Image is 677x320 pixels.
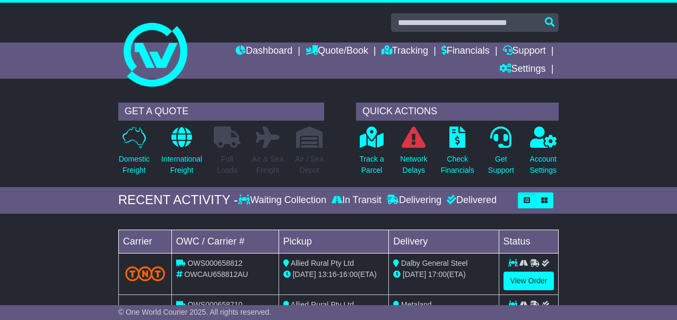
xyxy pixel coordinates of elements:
[356,103,559,121] div: QUICK ACTIONS
[401,259,467,267] span: Dalby General Steel
[279,230,388,253] td: Pickup
[444,195,497,206] div: Delivered
[291,300,354,309] span: Allied Rural Pty Ltd
[188,259,243,267] span: OWS000658812
[238,195,329,206] div: Waiting Collection
[295,154,324,176] p: Air / Sea Depot
[393,269,494,280] div: (ETA)
[400,154,427,176] p: Network Delays
[185,270,248,279] span: OWCAU658812AU
[381,43,428,61] a: Tracking
[384,195,444,206] div: Delivering
[339,270,358,279] span: 16:00
[440,126,475,182] a: CheckFinancials
[499,230,559,253] td: Status
[504,272,554,290] a: View Order
[441,43,490,61] a: Financials
[488,126,515,182] a: GetSupport
[529,126,557,182] a: AccountSettings
[118,103,324,121] div: GET A QUOTE
[428,270,447,279] span: 17:00
[389,230,499,253] td: Delivery
[499,61,546,79] a: Settings
[252,154,283,176] p: Air & Sea Freight
[118,192,238,208] div: RECENT ACTIVITY -
[283,269,384,280] div: - (ETA)
[161,126,203,182] a: InternationalFreight
[329,195,384,206] div: In Transit
[530,154,557,176] p: Account Settings
[118,126,150,182] a: DomesticFreight
[125,266,165,281] img: TNT_Domestic.png
[119,154,150,176] p: Domestic Freight
[403,270,426,279] span: [DATE]
[503,43,546,61] a: Support
[236,43,292,61] a: Dashboard
[188,300,243,309] span: OWS000658710
[293,270,316,279] span: [DATE]
[488,154,514,176] p: Get Support
[306,43,368,61] a: Quote/Book
[291,259,354,267] span: Allied Rural Pty Ltd
[118,308,272,316] span: © One World Courier 2025. All rights reserved.
[359,126,385,182] a: Track aParcel
[171,230,279,253] td: OWC / Carrier #
[360,154,384,176] p: Track a Parcel
[400,126,428,182] a: NetworkDelays
[214,154,240,176] p: Full Loads
[441,154,474,176] p: Check Financials
[318,270,337,279] span: 13:16
[118,230,171,253] td: Carrier
[161,154,202,176] p: International Freight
